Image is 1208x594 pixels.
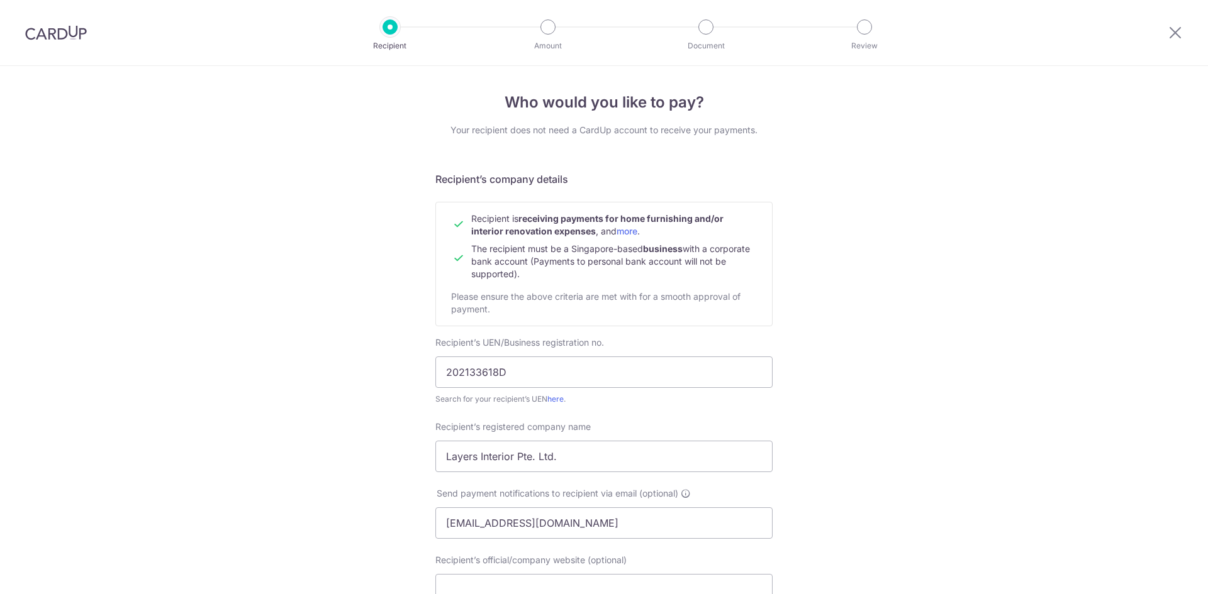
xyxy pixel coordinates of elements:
[435,337,604,348] span: Recipient’s UEN/Business registration no.
[435,172,773,187] h5: Recipient’s company details
[25,25,87,40] img: CardUp
[435,421,591,432] span: Recipient’s registered company name
[451,291,741,314] span: Please ensure the above criteria are met with for a smooth approval of payment.
[547,394,564,404] a: here
[435,393,773,405] div: Search for your recipient’s UEN .
[471,213,724,236] span: Recipient is , and .
[501,40,595,52] p: Amount
[435,91,773,114] h4: Who would you like to pay?
[471,243,750,279] span: The recipient must be a Singapore-based with a corporate bank account (Payments to personal bank ...
[437,487,678,500] span: Send payment notifications to recipient via email (optional)
[471,213,724,236] b: receiving payments for home furnishing and/or interior renovation expenses
[344,40,437,52] p: Recipient
[643,243,683,254] b: business
[818,40,911,52] p: Review
[435,507,773,539] input: Enter email address
[617,226,637,236] a: more
[435,124,773,136] div: Your recipient does not need a CardUp account to receive your payments.
[659,40,752,52] p: Document
[435,554,627,566] label: Recipient’s official/company website (optional)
